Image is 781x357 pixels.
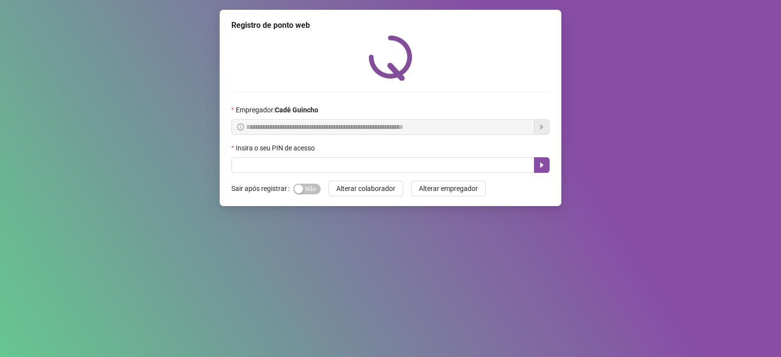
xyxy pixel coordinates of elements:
[231,143,321,153] label: Insira o seu PIN de acesso
[336,183,395,194] span: Alterar colaborador
[538,161,546,169] span: caret-right
[369,35,412,81] img: QRPoint
[275,106,318,114] strong: Cadê Guincho
[411,181,486,196] button: Alterar empregador
[237,124,244,130] span: info-circle
[231,181,293,196] label: Sair após registrar
[329,181,403,196] button: Alterar colaborador
[236,105,318,115] span: Empregador :
[231,20,550,31] div: Registro de ponto web
[419,183,478,194] span: Alterar empregador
